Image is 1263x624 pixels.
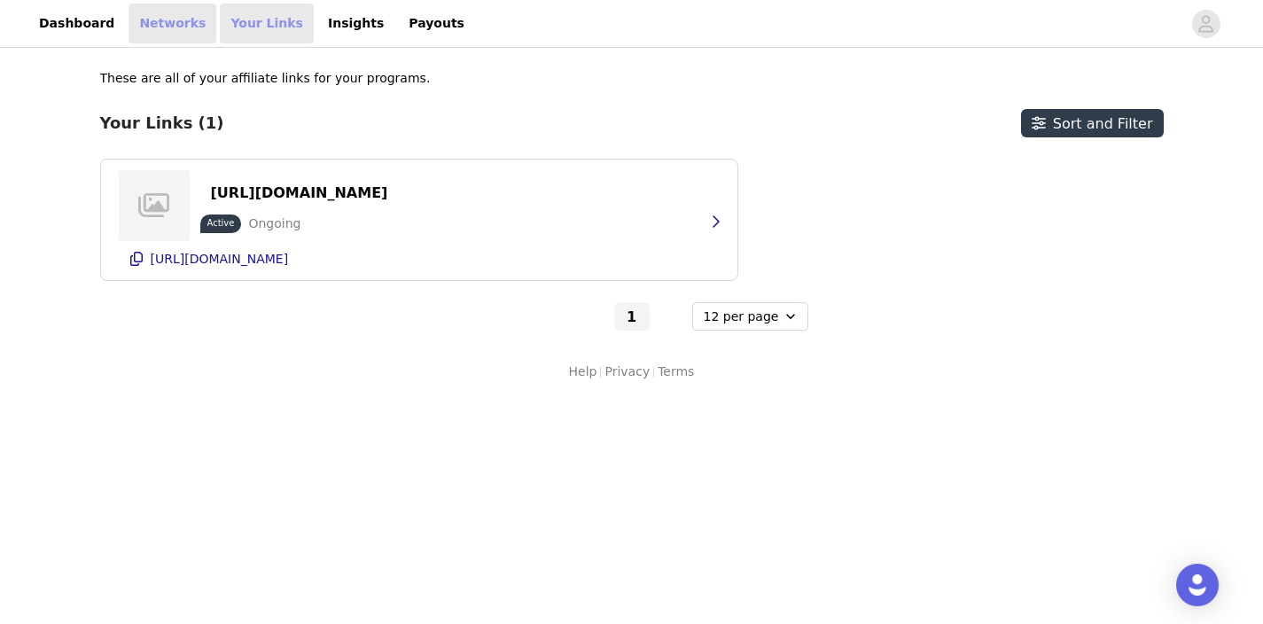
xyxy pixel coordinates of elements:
[211,184,388,201] p: [URL][DOMAIN_NAME]
[100,69,431,88] p: These are all of your affiliate links for your programs.
[1021,109,1164,137] button: Sort and Filter
[317,4,394,43] a: Insights
[658,363,694,381] a: Terms
[207,216,235,230] p: Active
[151,252,289,266] p: [URL][DOMAIN_NAME]
[614,302,650,331] button: Go To Page 1
[398,4,475,43] a: Payouts
[569,363,597,381] a: Help
[200,179,399,207] button: [URL][DOMAIN_NAME]
[220,4,314,43] a: Your Links
[653,302,689,331] button: Go to next page
[248,214,300,233] p: Ongoing
[119,245,720,273] button: [URL][DOMAIN_NAME]
[1197,10,1214,38] div: avatar
[1176,564,1219,606] div: Open Intercom Messenger
[604,363,650,381] a: Privacy
[575,302,611,331] button: Go to previous page
[129,4,216,43] a: Networks
[100,113,224,133] h3: Your Links (1)
[28,4,125,43] a: Dashboard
